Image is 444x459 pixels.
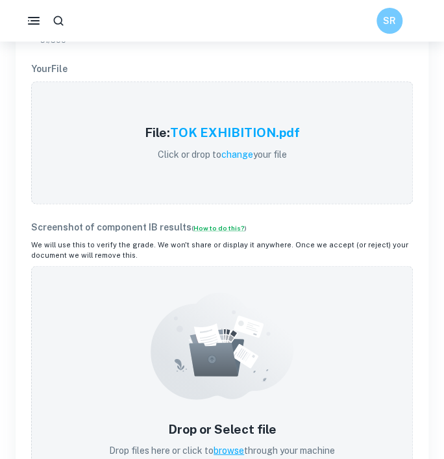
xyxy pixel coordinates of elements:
button: SR [376,8,402,34]
span: change [221,149,253,160]
span: browse [214,445,244,455]
h5: Drop or Select file [109,419,335,438]
a: How to do this? [193,223,245,231]
p: We will use this to verify the grade. We won't share or display it anywhere. Once we accept (or r... [31,239,413,260]
span: ( ) [191,223,247,231]
h5: File: [145,123,170,142]
p: Drop files here or click to through your machine [109,443,335,457]
p: Your File [31,62,413,76]
p: Screenshot of component IB results [31,219,413,234]
h6: SR [382,14,397,28]
h5: TOK EXHIBITION.pdf [170,123,300,142]
p: Click or drop to your file [145,147,300,162]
